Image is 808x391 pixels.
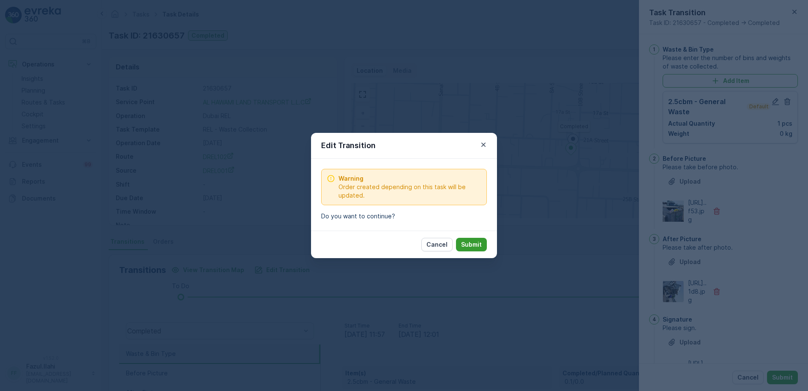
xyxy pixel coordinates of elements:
button: Submit [456,238,487,251]
p: Submit [461,240,482,249]
p: Cancel [426,240,448,249]
p: Do you want to continue? [321,212,487,220]
span: Warning [338,174,481,183]
button: Cancel [421,238,453,251]
p: Edit Transition [321,140,376,151]
span: Order created depending on this task will be updated. [338,183,481,200]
